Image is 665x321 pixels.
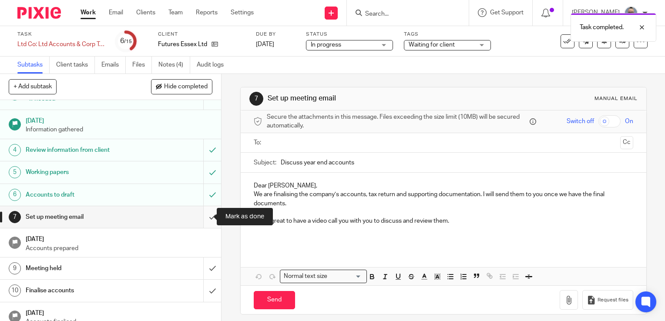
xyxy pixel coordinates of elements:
label: Task [17,31,104,38]
p: Accounts prepared [26,244,213,253]
a: Settings [231,8,254,17]
a: Notes (4) [158,57,190,74]
h1: [DATE] [26,114,213,125]
span: In progress [311,42,341,48]
span: Switch off [567,117,594,126]
div: 6 [120,36,132,46]
button: Cc [620,136,633,149]
input: Send [254,291,295,310]
div: Ltd Co: Ltd Accounts & Corp Tax Return [17,40,104,49]
h1: Meeting held [26,262,138,275]
div: 7 [249,92,263,106]
button: + Add subtask [9,79,57,94]
img: Website%20Headshot.png [624,6,638,20]
label: Subject: [254,158,276,167]
span: Waiting for client [409,42,455,48]
a: Client tasks [56,57,95,74]
label: Client [158,31,245,38]
a: Clients [136,8,155,17]
img: Pixie [17,7,61,19]
span: Request files [598,297,628,304]
a: Reports [196,8,218,17]
p: Futures Essex Ltd [158,40,207,49]
p: It'd be great to have a video call you with you to discuss and review them. [254,217,633,225]
div: 7 [9,211,21,223]
button: Request files [582,290,633,310]
h1: Accounts to draft [26,188,138,201]
a: Work [81,8,96,17]
div: 4 [9,144,21,156]
a: Email [109,8,123,17]
span: Hide completed [164,84,208,90]
div: 6 [9,189,21,201]
h1: [DATE] [26,307,213,318]
label: To: [254,138,263,147]
h1: Finalise accounts [26,284,138,297]
span: On [625,117,633,126]
a: Files [132,57,152,74]
div: Search for option [280,270,367,283]
small: /15 [124,39,132,44]
div: Manual email [594,95,638,102]
h1: Set up meeting email [268,94,462,103]
h1: [DATE] [26,233,213,244]
input: Search for option [330,272,362,281]
a: Team [168,8,183,17]
div: 10 [9,284,21,297]
span: [DATE] [256,41,274,47]
h1: Set up meeting email [26,211,138,224]
label: Due by [256,31,295,38]
div: 5 [9,166,21,178]
p: We are finalising the company’s accounts, tax return and supporting documentation. I will send th... [254,190,633,208]
p: Information gathered [26,125,213,134]
a: Subtasks [17,57,50,74]
h1: Review information from client [26,144,138,157]
button: Hide completed [151,79,212,94]
div: Ltd Co: Ltd Accounts &amp; Corp Tax Return [17,40,104,49]
a: Audit logs [197,57,230,74]
p: Task completed. [580,23,624,32]
span: Secure the attachments in this message. Files exceeding the size limit (10MB) will be secured aut... [267,113,527,130]
a: Emails [101,57,126,74]
h1: Working papers [26,166,138,179]
label: Status [306,31,393,38]
div: 9 [9,262,21,274]
p: Dear [PERSON_NAME], [254,181,633,190]
span: Normal text size [282,272,329,281]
